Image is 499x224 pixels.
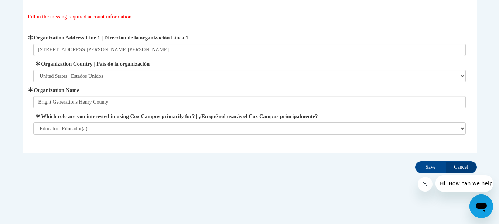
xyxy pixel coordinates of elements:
input: Save [415,161,446,173]
label: Organization Address Line 1 | Dirección de la organización Línea 1 [33,34,466,42]
span: Hi. How can we help? [4,5,60,11]
iframe: Message from company [435,175,493,192]
span: Fill in the missing required account information [28,14,131,20]
input: Metadata input [33,44,466,56]
input: Metadata input [33,96,466,108]
input: Cancel [446,161,477,173]
label: Organization Country | País de la organización [33,60,466,68]
iframe: Button to launch messaging window [469,194,493,218]
label: Which role are you interested in using Cox Campus primarily for? | ¿En qué rol usarás el Cox Camp... [33,112,466,120]
label: Organization Name [33,86,466,94]
iframe: Close message [418,177,433,192]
